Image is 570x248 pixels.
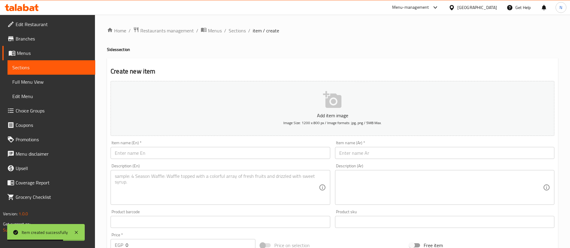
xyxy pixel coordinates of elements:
[12,93,90,100] span: Edit Menu
[392,4,429,11] div: Menu-management
[283,119,382,126] span: Image Size: 1200 x 800 px / Image formats: jpg, png / 5MB Max.
[2,118,95,132] a: Coupons
[335,147,554,159] input: Enter name Ar
[107,46,558,52] h4: Sides section
[2,46,95,60] a: Menus
[22,229,68,236] div: Item created successfully
[201,27,222,34] a: Menus
[8,60,95,75] a: Sections
[457,4,497,11] div: [GEOGRAPHIC_DATA]
[16,150,90,157] span: Menu disclaimer
[2,103,95,118] a: Choice Groups
[111,81,554,136] button: Add item imageImage Size: 1200 x 800 px / Image formats: jpg, png / 5MB Max.
[133,27,194,34] a: Restaurants management
[17,49,90,57] span: Menus
[111,147,330,159] input: Enter name En
[19,210,28,218] span: 1.0.0
[2,161,95,175] a: Upsell
[2,31,95,46] a: Branches
[2,175,95,190] a: Coverage Report
[2,147,95,161] a: Menu disclaimer
[3,210,18,218] span: Version:
[16,121,90,129] span: Coupons
[120,112,545,119] p: Add item image
[8,89,95,103] a: Edit Menu
[16,136,90,143] span: Promotions
[12,78,90,85] span: Full Menu View
[16,107,90,114] span: Choice Groups
[12,64,90,71] span: Sections
[16,21,90,28] span: Edit Restaurant
[16,165,90,172] span: Upsell
[107,27,126,34] a: Home
[140,27,194,34] span: Restaurants management
[559,4,562,11] span: N
[3,220,31,228] span: Get support on:
[196,27,198,34] li: /
[111,67,554,76] h2: Create new item
[3,226,41,234] a: Support.OpsPlatform
[208,27,222,34] span: Menus
[107,27,558,34] nav: breadcrumb
[16,193,90,201] span: Grocery Checklist
[229,27,246,34] a: Sections
[335,216,554,228] input: Please enter product sku
[224,27,226,34] li: /
[8,75,95,89] a: Full Menu View
[2,17,95,31] a: Edit Restaurant
[2,132,95,147] a: Promotions
[111,216,330,228] input: Please enter product barcode
[16,179,90,186] span: Coverage Report
[16,35,90,42] span: Branches
[248,27,250,34] li: /
[129,27,131,34] li: /
[253,27,279,34] span: item / create
[2,190,95,204] a: Grocery Checklist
